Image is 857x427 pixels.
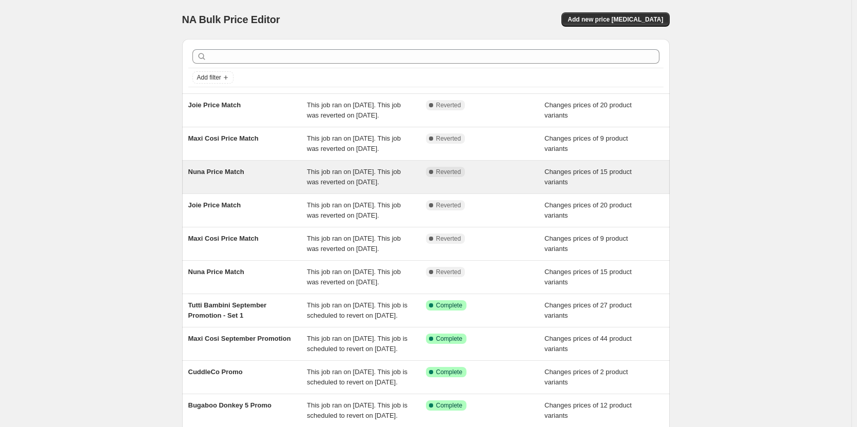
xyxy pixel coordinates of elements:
span: This job ran on [DATE]. This job was reverted on [DATE]. [307,235,401,253]
span: Nuna Price Match [188,168,244,176]
span: Changes prices of 9 product variants [544,134,628,152]
span: Maxi Cosi Price Match [188,235,259,242]
span: Changes prices of 20 product variants [544,201,632,219]
span: Add new price [MEDICAL_DATA] [568,15,663,24]
span: Maxi Cosi September Promotion [188,335,291,342]
button: Add new price [MEDICAL_DATA] [561,12,669,27]
span: Reverted [436,268,461,276]
span: This job ran on [DATE]. This job was reverted on [DATE]. [307,134,401,152]
span: This job ran on [DATE]. This job is scheduled to revert on [DATE]. [307,335,407,353]
span: NA Bulk Price Editor [182,14,280,25]
span: Joie Price Match [188,101,241,109]
span: Changes prices of 27 product variants [544,301,632,319]
span: Complete [436,368,462,376]
span: Changes prices of 15 product variants [544,268,632,286]
span: This job ran on [DATE]. This job was reverted on [DATE]. [307,268,401,286]
span: Changes prices of 44 product variants [544,335,632,353]
span: CuddleCo Promo [188,368,243,376]
span: Reverted [436,101,461,109]
span: Complete [436,301,462,309]
span: Reverted [436,201,461,209]
span: Add filter [197,73,221,82]
span: This job ran on [DATE]. This job was reverted on [DATE]. [307,168,401,186]
span: Reverted [436,235,461,243]
span: Nuna Price Match [188,268,244,276]
span: This job ran on [DATE]. This job is scheduled to revert on [DATE]. [307,401,407,419]
span: Complete [436,335,462,343]
span: This job ran on [DATE]. This job was reverted on [DATE]. [307,101,401,119]
span: Complete [436,401,462,410]
span: This job ran on [DATE]. This job is scheduled to revert on [DATE]. [307,301,407,319]
span: Bugaboo Donkey 5 Promo [188,401,272,409]
span: Changes prices of 2 product variants [544,368,628,386]
span: Changes prices of 12 product variants [544,401,632,419]
span: Tutti Bambini September Promotion - Set 1 [188,301,267,319]
span: Changes prices of 20 product variants [544,101,632,119]
button: Add filter [192,71,233,84]
span: Changes prices of 9 product variants [544,235,628,253]
span: Changes prices of 15 product variants [544,168,632,186]
span: Joie Price Match [188,201,241,209]
span: This job ran on [DATE]. This job was reverted on [DATE]. [307,201,401,219]
span: Reverted [436,168,461,176]
span: Reverted [436,134,461,143]
span: Maxi Cosi Price Match [188,134,259,142]
span: This job ran on [DATE]. This job is scheduled to revert on [DATE]. [307,368,407,386]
